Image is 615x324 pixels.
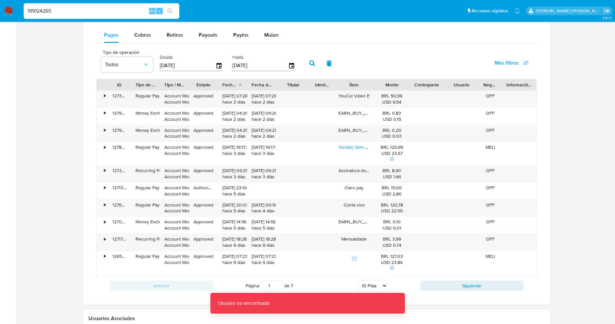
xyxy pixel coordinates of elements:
[603,7,610,14] a: Salir
[89,315,545,322] h2: Usuarios Asociados
[24,7,179,15] input: Buscar usuario o caso...
[602,15,612,20] span: 3.161.2
[163,6,177,16] button: search-icon
[514,8,520,14] a: Notificaciones
[159,8,160,14] span: s
[150,8,155,14] span: Alt
[210,293,278,314] p: Usuario no encontrado
[472,7,508,14] span: Accesos rápidos
[536,8,601,14] p: jesica.barrios@mercadolibre.com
